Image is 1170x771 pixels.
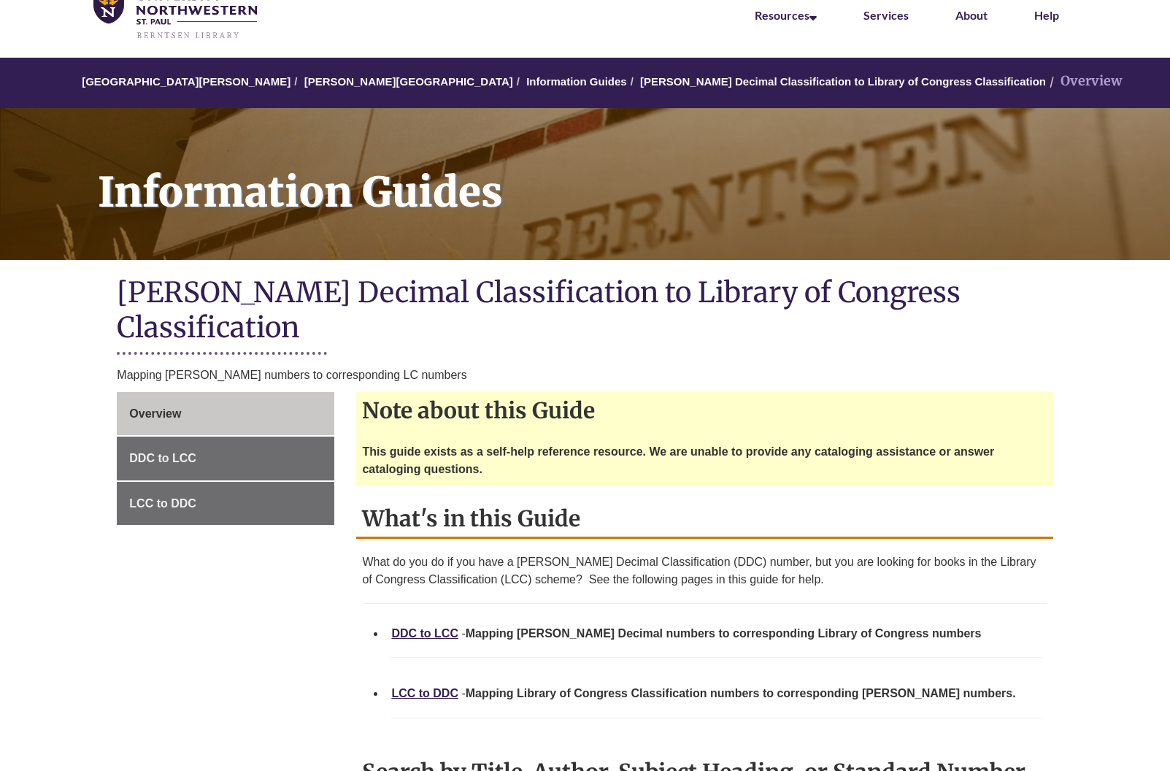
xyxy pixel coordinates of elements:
[466,627,982,640] strong: Mapping [PERSON_NAME] Decimal numbers to corresponding Library of Congress numbers
[385,618,1047,679] li: -
[117,392,334,526] div: Guide Page Menu
[304,75,513,88] a: [PERSON_NAME][GEOGRAPHIC_DATA]
[385,678,1047,739] li: -
[1046,71,1122,92] li: Overview
[362,553,1047,588] p: What do you do if you have a [PERSON_NAME] Decimal Classification (DDC) number, but you are looki...
[356,500,1052,539] h2: What's in this Guide
[117,275,1052,348] h1: [PERSON_NAME] Decimal Classification to Library of Congress Classification
[955,8,988,22] a: About
[356,392,1052,429] h2: Note about this Guide
[755,8,817,22] a: Resources
[129,452,196,464] span: DDC to LCC
[129,497,196,510] span: LCC to DDC
[117,482,334,526] a: LCC to DDC
[863,8,909,22] a: Services
[640,75,1046,88] a: [PERSON_NAME] Decimal Classification to Library of Congress Classification
[466,687,1016,699] strong: Mapping Library of Congress Classification numbers to corresponding [PERSON_NAME] numbers.
[391,687,458,699] a: LCC to DDC
[362,445,994,475] strong: This guide exists as a self-help reference resource. We are unable to provide any cataloging assi...
[117,392,334,436] a: Overview
[129,407,181,420] span: Overview
[526,75,627,88] a: Information Guides
[117,369,466,381] span: Mapping [PERSON_NAME] numbers to corresponding LC numbers
[1034,8,1059,22] a: Help
[82,75,290,88] a: [GEOGRAPHIC_DATA][PERSON_NAME]
[391,627,458,640] a: DDC to LCC
[117,437,334,480] a: DDC to LCC
[82,108,1170,241] h1: Information Guides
